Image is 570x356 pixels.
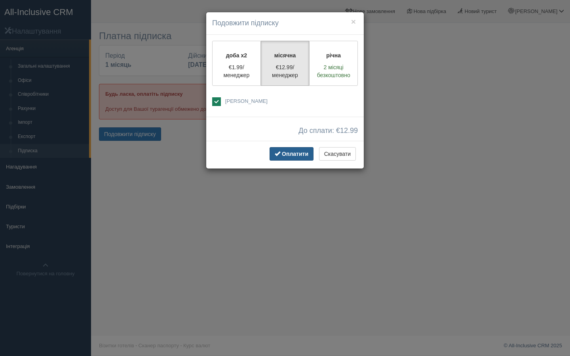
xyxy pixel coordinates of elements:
h4: Подовжити підписку [212,18,358,28]
p: €12.99/менеджер [266,63,304,79]
span: Оплатити [282,151,308,157]
p: місячна [266,51,304,59]
span: 12.99 [340,127,358,134]
button: Скасувати [319,147,356,161]
span: До сплати: € [298,127,358,135]
p: річна [314,51,353,59]
p: доба x2 [217,51,256,59]
button: Оплатити [270,147,313,161]
p: 2 місяці безкоштовно [314,63,353,79]
p: €1.99/менеджер [217,63,256,79]
button: × [351,17,356,26]
span: [PERSON_NAME] [225,98,268,104]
